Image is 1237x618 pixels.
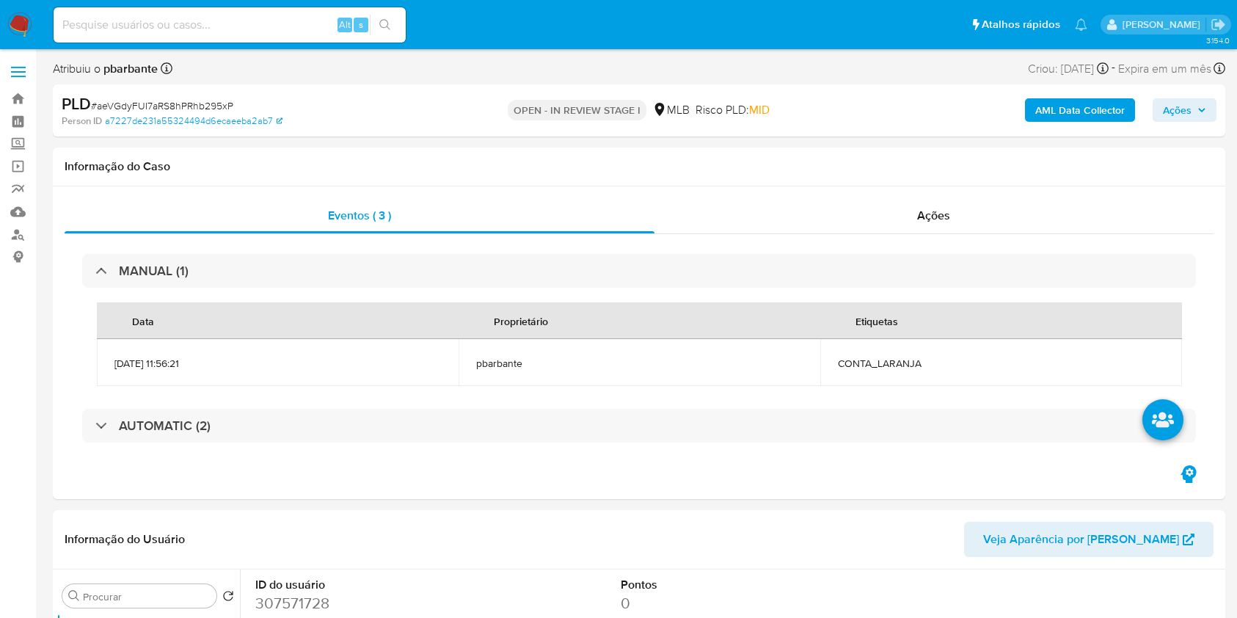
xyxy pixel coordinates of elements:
[68,590,80,602] button: Procurar
[621,577,850,593] dt: Pontos
[119,263,189,279] h3: MANUAL (1)
[476,357,803,370] span: pbarbante
[1211,17,1226,32] a: Sair
[359,18,363,32] span: s
[1035,98,1125,122] b: AML Data Collector
[508,100,646,120] p: OPEN - IN REVIEW STAGE I
[82,409,1196,443] div: AUTOMATIC (2)
[370,15,400,35] button: search-icon
[62,92,91,115] b: PLD
[101,60,158,77] b: pbarbante
[917,207,950,224] span: Ações
[696,102,770,118] span: Risco PLD:
[54,15,406,34] input: Pesquise usuários ou casos...
[749,101,770,118] span: MID
[1075,18,1087,31] a: Notificações
[255,577,484,593] dt: ID do usuário
[339,18,351,32] span: Alt
[1163,98,1192,122] span: Ações
[53,61,158,77] span: Atribuiu o
[983,522,1179,557] span: Veja Aparência por [PERSON_NAME]
[65,532,185,547] h1: Informação do Usuário
[476,303,566,338] div: Proprietário
[105,114,282,128] a: a7227de231a55324494d6ecaeeba2ab7
[83,590,211,603] input: Procurar
[114,303,172,338] div: Data
[255,593,484,614] dd: 307571728
[1028,59,1109,79] div: Criou: [DATE]
[91,98,233,113] span: # aeVGdyFUI7aRS8hPRhb295xP
[114,357,441,370] span: [DATE] 11:56:21
[328,207,391,224] span: Eventos ( 3 )
[1118,61,1211,77] span: Expira em um mês
[119,418,211,434] h3: AUTOMATIC (2)
[1123,18,1205,32] p: priscilla.barbante@mercadopago.com.br
[1025,98,1135,122] button: AML Data Collector
[982,17,1060,32] span: Atalhos rápidos
[652,102,690,118] div: MLB
[1153,98,1216,122] button: Ações
[222,590,234,606] button: Retornar ao pedido padrão
[621,593,850,614] dd: 0
[65,159,1214,174] h1: Informação do Caso
[62,114,102,128] b: Person ID
[964,522,1214,557] button: Veja Aparência por [PERSON_NAME]
[838,303,916,338] div: Etiquetas
[82,254,1196,288] div: MANUAL (1)
[838,357,1164,370] span: CONTA_LARANJA
[1112,59,1115,79] span: -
